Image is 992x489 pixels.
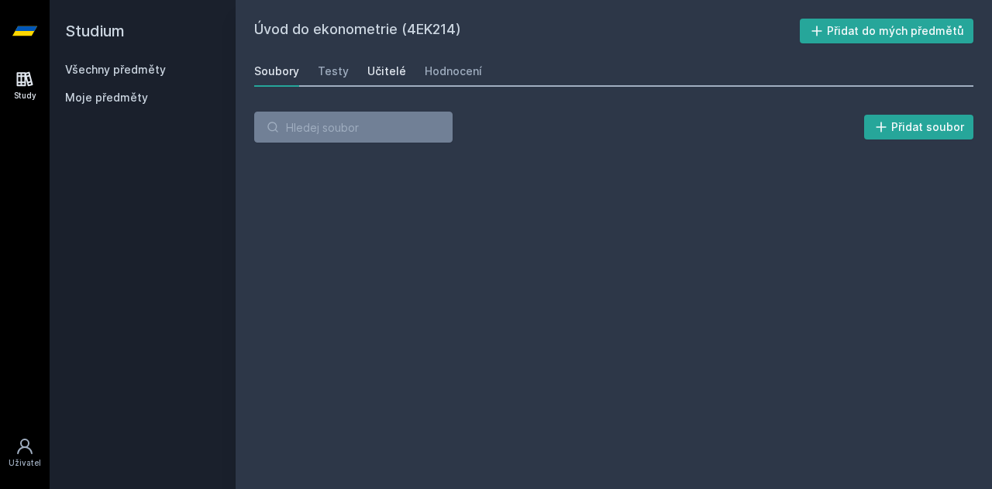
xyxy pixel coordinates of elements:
a: Study [3,62,46,109]
div: Hodnocení [425,64,482,79]
button: Přidat soubor [864,115,974,139]
button: Přidat do mých předmětů [800,19,974,43]
a: Všechny předměty [65,63,166,76]
span: Moje předměty [65,90,148,105]
a: Soubory [254,56,299,87]
div: Uživatel [9,457,41,469]
div: Soubory [254,64,299,79]
a: Testy [318,56,349,87]
div: Učitelé [367,64,406,79]
a: Hodnocení [425,56,482,87]
h2: Úvod do ekonometrie (4EK214) [254,19,800,43]
a: Uživatel [3,429,46,477]
input: Hledej soubor [254,112,453,143]
div: Study [14,90,36,102]
a: Učitelé [367,56,406,87]
div: Testy [318,64,349,79]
